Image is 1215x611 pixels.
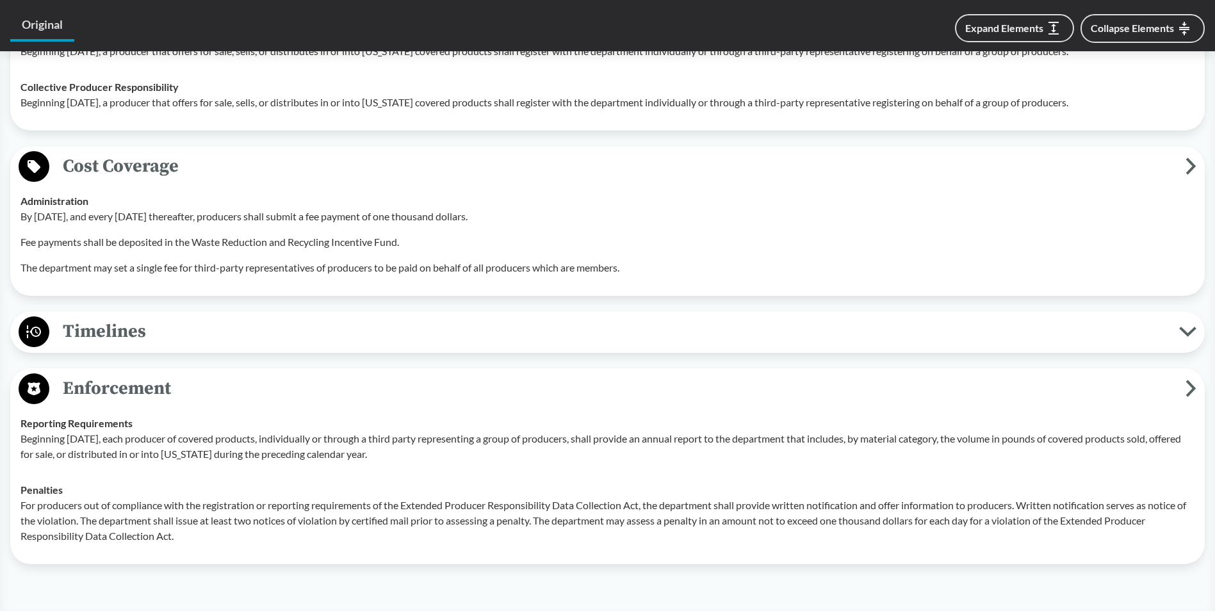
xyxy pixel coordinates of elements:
button: Timelines [15,316,1200,348]
span: Timelines [49,317,1179,346]
strong: Penalties [20,484,63,496]
span: Cost Coverage [49,152,1186,181]
button: Expand Elements [955,14,1074,42]
a: Original [10,10,74,42]
p: Fee payments shall be deposited in the Waste Reduction and Recycling Incentive Fund. [20,234,1195,250]
p: Beginning [DATE], a producer that offers for sale, sells, or distributes in or into [US_STATE] co... [20,95,1195,110]
button: Enforcement [15,373,1200,405]
button: Collapse Elements [1080,14,1205,43]
p: The department may set a single fee for third-party representatives of producers to be paid on be... [20,260,1195,275]
p: For producers out of compliance with the registration or reporting requirements of the Extended P... [20,498,1195,544]
button: Cost Coverage [15,151,1200,183]
span: Enforcement [49,374,1186,403]
p: By [DATE], and every [DATE] thereafter, producers shall submit a fee payment of one thousand doll... [20,209,1195,224]
p: Beginning [DATE], each producer of covered products, individually or through a third party repres... [20,431,1195,462]
strong: Collective Producer Responsibility [20,81,179,93]
strong: Administration [20,195,88,207]
strong: Reporting Requirements [20,417,133,429]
